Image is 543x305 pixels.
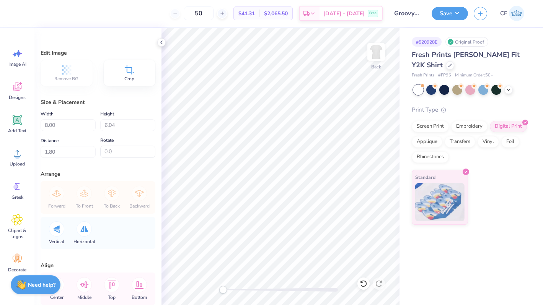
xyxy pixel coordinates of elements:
[8,128,26,134] span: Add Text
[50,294,64,300] span: Center
[369,11,377,16] span: Free
[412,72,434,79] span: Fresh Prints
[77,294,91,300] span: Middle
[100,136,114,145] label: Rotate
[451,121,488,132] div: Embroidery
[264,10,288,18] span: $2,065.50
[124,76,134,82] span: Crop
[412,151,449,163] div: Rhinestones
[412,136,442,148] div: Applique
[41,49,155,57] div: Edit Image
[41,98,155,106] div: Size & Placement
[41,170,155,178] div: Arrange
[412,121,449,132] div: Screen Print
[219,286,227,294] div: Accessibility label
[415,183,465,221] img: Standard
[73,238,95,245] span: Horizontal
[5,227,30,240] span: Clipart & logos
[497,6,528,21] a: CF
[41,136,59,145] label: Distance
[28,281,55,289] strong: Need help?
[323,10,365,18] span: [DATE] - [DATE]
[478,136,499,148] div: Vinyl
[9,94,26,101] span: Designs
[445,136,475,148] div: Transfers
[438,72,451,79] span: # FP96
[509,6,524,21] img: Cameryn Freeman
[10,161,25,167] span: Upload
[455,72,493,79] span: Minimum Order: 50 +
[41,261,155,269] div: Align
[371,63,381,70] div: Back
[388,6,426,21] input: Untitled Design
[11,194,23,200] span: Greek
[41,109,54,118] label: Width
[184,6,214,20] input: – –
[238,10,255,18] span: $41.31
[369,44,384,60] img: Back
[415,173,435,181] span: Standard
[412,105,528,114] div: Print Type
[100,109,114,118] label: Height
[108,294,116,300] span: Top
[49,238,64,245] span: Vertical
[8,61,26,67] span: Image AI
[501,136,519,148] div: Foil
[8,267,26,273] span: Decorate
[490,121,527,132] div: Digital Print
[132,294,147,300] span: Bottom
